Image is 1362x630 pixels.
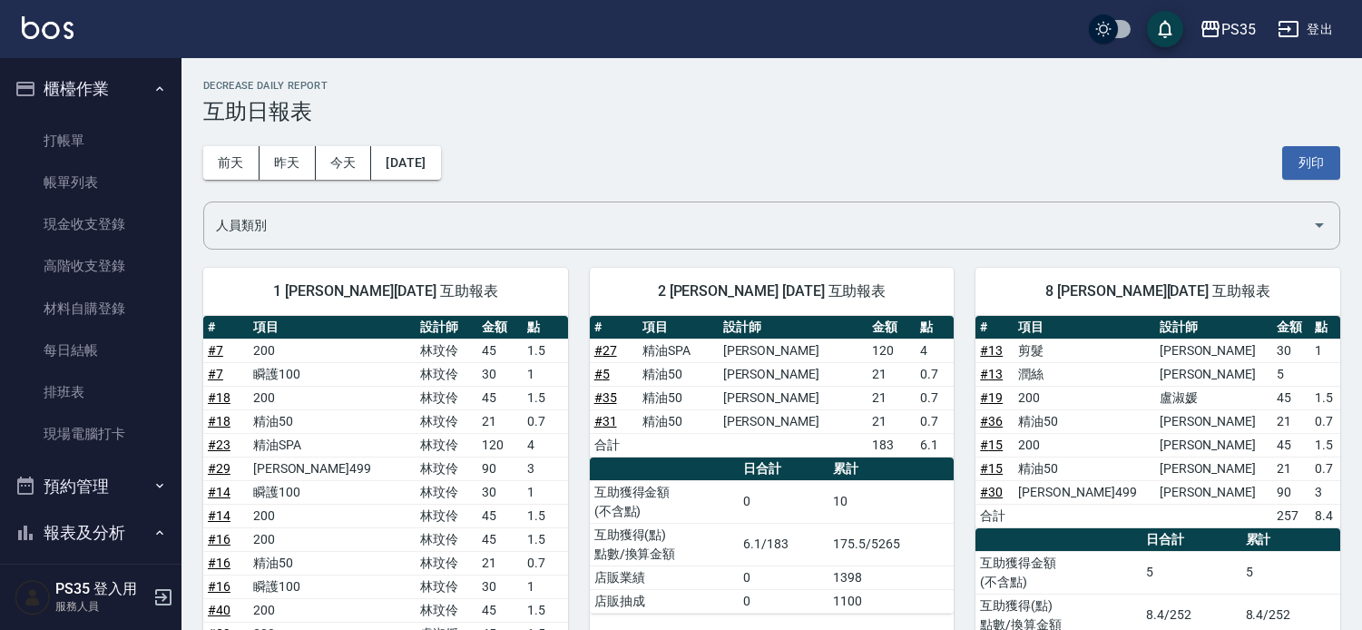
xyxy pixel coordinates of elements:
a: #27 [594,343,617,358]
td: 4 [523,433,568,457]
th: 金額 [477,316,523,340]
td: [PERSON_NAME] [1155,409,1272,433]
td: 林玟伶 [416,598,477,622]
td: 精油50 [1014,409,1154,433]
td: 0.7 [916,362,954,386]
td: 0 [739,566,828,589]
td: 30 [477,362,523,386]
td: 互助獲得金額 (不含點) [590,480,740,523]
td: 30 [477,480,523,504]
td: 1.5 [523,339,568,362]
th: # [590,316,638,340]
table: a dense table [590,458,955,614]
td: 互助獲得(點) 點數/換算金額 [590,523,740,566]
td: 45 [477,339,523,362]
table: a dense table [975,316,1340,528]
div: PS35 [1221,18,1256,41]
td: 45 [477,598,523,622]
td: 林玟伶 [416,480,477,504]
span: 8 [PERSON_NAME][DATE] 互助報表 [997,282,1318,300]
button: 登出 [1270,13,1340,46]
td: 1398 [828,566,954,589]
td: 5 [1142,551,1240,594]
td: 45 [1272,386,1310,409]
td: 林玟伶 [416,433,477,457]
td: 175.5/5265 [828,523,954,566]
th: 日合計 [1142,528,1240,552]
td: 21 [867,386,916,409]
td: 120 [477,433,523,457]
td: 200 [249,504,416,527]
td: 精油50 [638,386,719,409]
a: 現金收支登錄 [7,203,174,245]
th: # [203,316,249,340]
td: 精油50 [249,551,416,575]
button: Open [1305,211,1334,240]
td: 精油50 [638,409,719,433]
td: 瞬護100 [249,362,416,386]
a: #30 [980,485,1003,499]
td: [PERSON_NAME] [719,386,867,409]
td: 45 [477,386,523,409]
a: #40 [208,603,230,617]
a: #19 [980,390,1003,405]
th: # [975,316,1014,340]
a: 報表目錄 [7,564,174,605]
a: #15 [980,438,1003,452]
a: #35 [594,390,617,405]
td: 0 [739,589,828,613]
a: 材料自購登錄 [7,288,174,330]
td: 6.1/183 [739,523,828,566]
th: 點 [1310,316,1340,340]
span: 1 [PERSON_NAME][DATE] 互助報表 [225,282,546,300]
a: 帳單列表 [7,162,174,203]
td: [PERSON_NAME] [1155,433,1272,457]
th: 項目 [249,316,416,340]
th: 設計師 [719,316,867,340]
td: 林玟伶 [416,362,477,386]
td: 店販業績 [590,566,740,589]
button: 列印 [1282,146,1340,180]
td: 120 [867,339,916,362]
td: 21 [867,409,916,433]
td: 6.1 [916,433,954,457]
button: 櫃檯作業 [7,65,174,113]
td: 0.7 [916,409,954,433]
img: Logo [22,16,73,39]
td: 潤絲 [1014,362,1154,386]
td: 200 [249,339,416,362]
a: #14 [208,485,230,499]
td: 200 [249,386,416,409]
td: 3 [523,457,568,480]
h5: PS35 登入用 [55,580,148,598]
td: 林玟伶 [416,575,477,598]
button: 昨天 [260,146,316,180]
td: 21 [1272,457,1310,480]
td: 1.5 [523,527,568,551]
h3: 互助日報表 [203,99,1340,124]
td: 瞬護100 [249,480,416,504]
td: 0.7 [523,551,568,575]
th: 累計 [1241,528,1340,552]
td: [PERSON_NAME] [1155,362,1272,386]
td: 200 [1014,386,1154,409]
td: 90 [477,457,523,480]
a: 排班表 [7,371,174,413]
td: [PERSON_NAME] [1155,480,1272,504]
td: 1 [1310,339,1340,362]
td: [PERSON_NAME] [719,409,867,433]
td: 21 [477,551,523,575]
td: [PERSON_NAME] [1155,339,1272,362]
td: 21 [867,362,916,386]
td: 精油50 [638,362,719,386]
button: 前天 [203,146,260,180]
td: 互助獲得金額 (不含點) [975,551,1142,594]
th: 點 [523,316,568,340]
td: 1.5 [1310,386,1340,409]
td: 90 [1272,480,1310,504]
td: 5 [1241,551,1340,594]
th: 設計師 [416,316,477,340]
a: #18 [208,390,230,405]
td: 林玟伶 [416,551,477,575]
td: 0.7 [916,386,954,409]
